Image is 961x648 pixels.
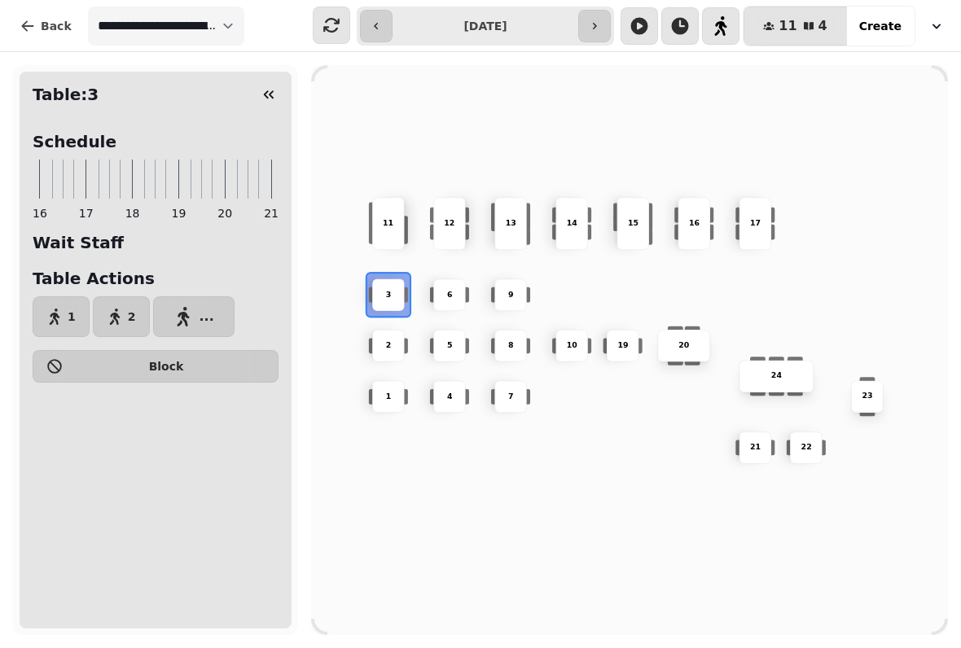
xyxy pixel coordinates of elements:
[68,311,76,322] span: 1
[567,218,577,230] p: 14
[33,205,47,221] span: 16
[846,7,915,46] button: Create
[33,267,279,290] h2: Table Actions
[217,205,232,221] span: 20
[771,370,782,382] p: 24
[68,361,265,372] span: Block
[171,205,186,221] span: 19
[505,218,516,230] p: 13
[33,296,90,337] button: 1
[33,350,279,383] button: Block
[801,442,811,453] p: 22
[779,20,796,33] span: 11
[79,205,94,221] span: 17
[508,289,514,300] p: 9
[508,340,514,352] p: 8
[128,311,136,322] span: 2
[33,231,279,254] h2: Wait Staff
[678,340,689,352] p: 20
[383,218,393,230] p: 11
[264,205,279,221] span: 21
[862,391,872,402] p: 23
[447,289,453,300] p: 6
[200,310,214,323] span: ...
[153,296,235,337] button: ...
[750,218,761,230] p: 17
[689,218,700,230] p: 16
[386,340,392,352] p: 2
[386,391,392,402] p: 1
[93,296,150,337] button: 2
[617,340,628,352] p: 19
[386,289,392,300] p: 3
[447,391,453,402] p: 4
[628,218,638,230] p: 15
[7,7,85,46] button: Back
[750,442,761,453] p: 21
[26,83,99,106] h2: Table: 3
[125,205,140,221] span: 18
[567,340,577,352] p: 10
[818,20,827,33] span: 4
[744,7,846,46] button: 114
[41,20,72,32] span: Back
[444,218,454,230] p: 12
[33,130,116,153] h2: Schedule
[508,391,514,402] p: 7
[447,340,453,352] p: 5
[859,20,902,32] span: Create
